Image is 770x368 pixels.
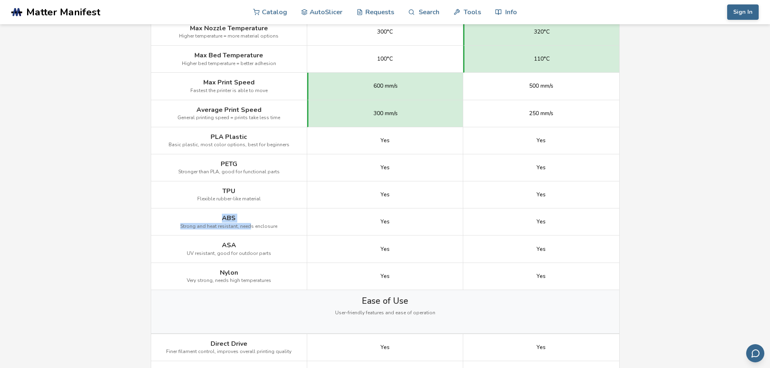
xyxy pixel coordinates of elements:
[380,344,390,351] span: Yes
[187,278,271,284] span: Very strong, needs high temperatures
[536,219,546,225] span: Yes
[203,79,255,86] span: Max Print Speed
[211,340,247,347] span: Direct Drive
[190,25,268,32] span: Max Nozzle Temperature
[178,169,280,175] span: Stronger than PLA, good for functional parts
[169,142,289,148] span: Basic plastic, most color options, best for beginners
[380,246,390,252] span: Yes
[190,88,268,94] span: Fastest the printer is able to move
[179,34,278,39] span: Higher temperature = more material options
[377,56,393,62] span: 100°C
[380,164,390,171] span: Yes
[529,83,553,89] span: 500 mm/s
[536,273,546,280] span: Yes
[534,29,550,35] span: 320°C
[534,56,550,62] span: 110°C
[222,242,236,249] span: ASA
[187,251,271,257] span: UV resistant, good for outdoor parts
[373,110,398,117] span: 300 mm/s
[536,246,546,252] span: Yes
[536,344,546,351] span: Yes
[536,191,546,198] span: Yes
[746,344,764,362] button: Send feedback via email
[335,310,435,316] span: User-friendly features and ease of operation
[194,52,263,59] span: Max Bed Temperature
[26,6,100,18] span: Matter Manifest
[211,133,247,141] span: PLA Plastic
[380,273,390,280] span: Yes
[182,61,276,67] span: Higher bed temperature = better adhesion
[377,29,393,35] span: 300°C
[373,83,398,89] span: 600 mm/s
[220,269,238,276] span: Nylon
[536,137,546,144] span: Yes
[166,349,291,355] span: Finer filament control, improves overall printing quality
[380,191,390,198] span: Yes
[180,224,277,229] span: Strong and heat resistant, needs enclosure
[529,110,553,117] span: 250 mm/s
[222,214,236,222] span: ABS
[177,115,280,121] span: General printing speed = prints take less time
[380,219,390,225] span: Yes
[222,187,235,195] span: TPU
[196,106,262,114] span: Average Print Speed
[727,4,759,20] button: Sign In
[221,160,237,168] span: PETG
[380,137,390,144] span: Yes
[536,164,546,171] span: Yes
[197,196,261,202] span: Flexible rubber-like material
[362,296,408,306] span: Ease of Use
